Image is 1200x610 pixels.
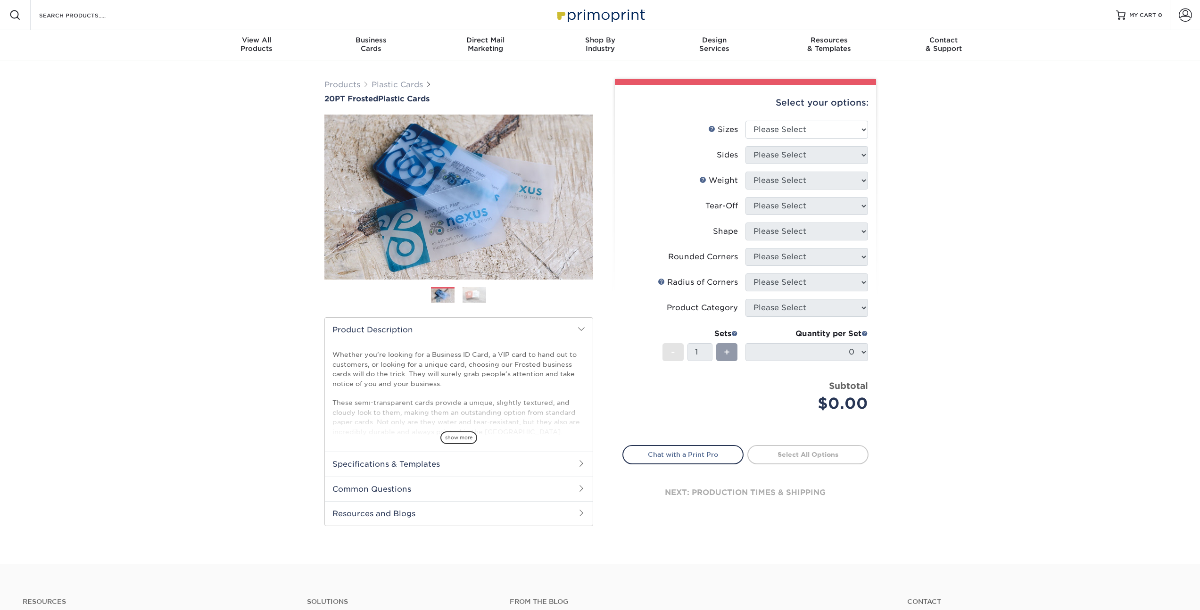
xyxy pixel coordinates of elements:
[668,251,738,263] div: Rounded Corners
[658,277,738,288] div: Radius of Corners
[622,445,744,464] a: Chat with a Print Pro
[332,350,585,561] p: Whether you’re looking for a Business ID Card, a VIP card to hand out to customers, or looking fo...
[543,30,657,60] a: Shop ByIndustry
[324,94,593,103] h1: Plastic Cards
[199,30,314,60] a: View AllProducts
[713,226,738,237] div: Shape
[324,94,378,103] span: 20PT Frosted
[657,36,772,44] span: Design
[440,431,477,444] span: show more
[23,598,293,606] h4: Resources
[772,30,886,60] a: Resources& Templates
[1158,12,1162,18] span: 0
[314,30,428,60] a: BusinessCards
[325,501,593,526] h2: Resources and Blogs
[747,445,869,464] a: Select All Options
[772,36,886,53] div: & Templates
[829,380,868,391] strong: Subtotal
[428,30,543,60] a: Direct MailMarketing
[428,36,543,44] span: Direct Mail
[38,9,130,21] input: SEARCH PRODUCTS.....
[622,85,869,121] div: Select your options:
[307,598,496,606] h4: Solutions
[199,36,314,44] span: View All
[324,94,593,103] a: 20PT FrostedPlastic Cards
[745,328,868,339] div: Quantity per Set
[1129,11,1156,19] span: MY CART
[622,464,869,521] div: next: production times & shipping
[543,36,657,44] span: Shop By
[671,345,675,359] span: -
[667,302,738,313] div: Product Category
[324,104,593,290] img: 20PT Frosted 01
[510,598,882,606] h4: From the Blog
[753,392,868,415] div: $0.00
[325,477,593,501] h2: Common Questions
[543,36,657,53] div: Industry
[553,5,647,25] img: Primoprint
[463,287,486,303] img: Plastic Cards 02
[657,36,772,53] div: Services
[907,598,1177,606] a: Contact
[772,36,886,44] span: Resources
[325,318,593,342] h2: Product Description
[431,288,455,304] img: Plastic Cards 01
[314,36,428,44] span: Business
[708,124,738,135] div: Sizes
[428,36,543,53] div: Marketing
[324,80,360,89] a: Products
[886,30,1001,60] a: Contact& Support
[717,149,738,161] div: Sides
[699,175,738,186] div: Weight
[325,452,593,476] h2: Specifications & Templates
[314,36,428,53] div: Cards
[705,200,738,212] div: Tear-Off
[372,80,423,89] a: Plastic Cards
[886,36,1001,44] span: Contact
[662,328,738,339] div: Sets
[657,30,772,60] a: DesignServices
[724,345,730,359] span: +
[886,36,1001,53] div: & Support
[199,36,314,53] div: Products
